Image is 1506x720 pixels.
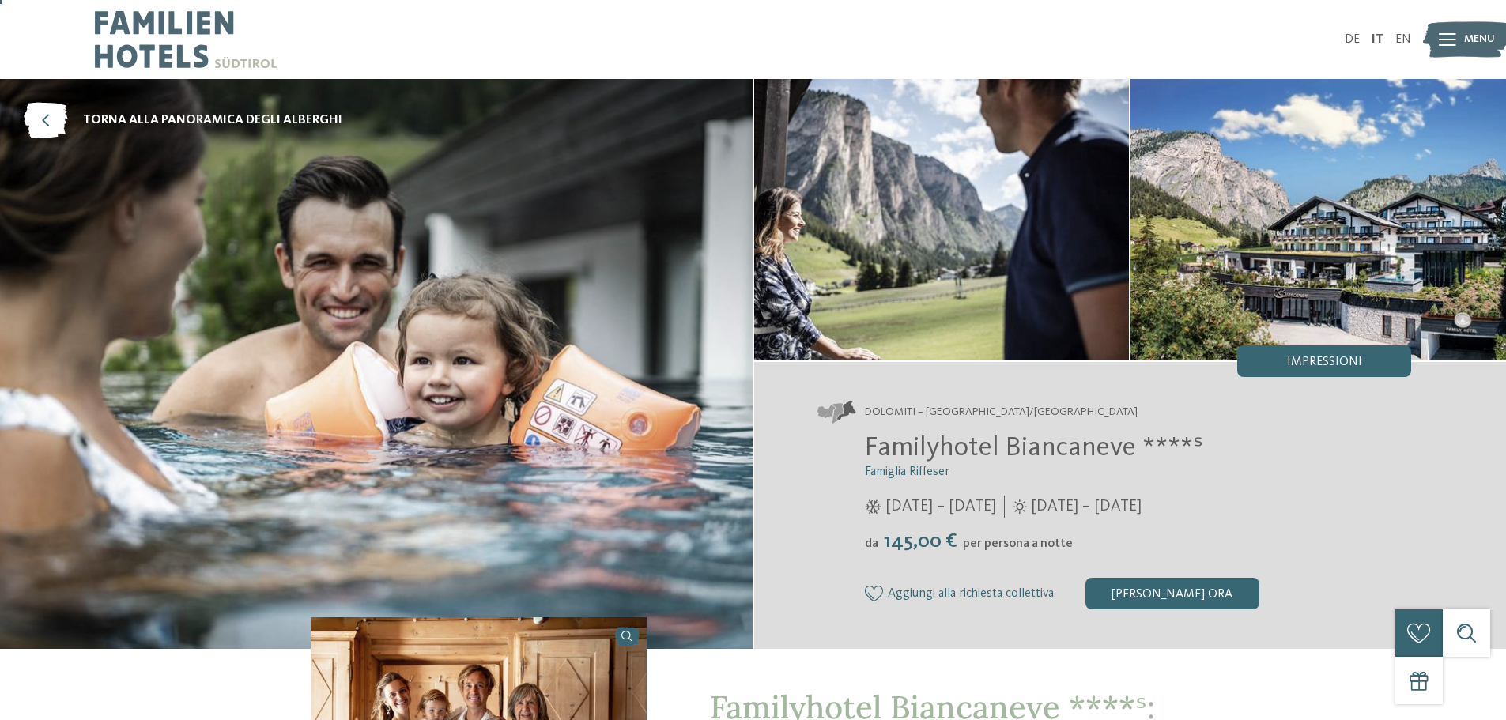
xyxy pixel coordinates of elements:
img: Il nostro family hotel a Selva: una vacanza da favola [754,79,1130,360]
div: [PERSON_NAME] ora [1085,578,1259,609]
span: [DATE] – [DATE] [1031,496,1142,518]
a: IT [1372,33,1383,46]
span: da [865,537,878,550]
span: 145,00 € [880,531,961,552]
a: EN [1395,33,1411,46]
i: Orari d'apertura estate [1013,499,1027,514]
span: Familyhotel Biancaneve ****ˢ [865,434,1203,462]
span: [DATE] – [DATE] [885,496,996,518]
i: Orari d'apertura inverno [865,499,881,514]
span: Dolomiti – [GEOGRAPHIC_DATA]/[GEOGRAPHIC_DATA] [865,405,1138,420]
span: Menu [1464,32,1495,47]
span: Famiglia Riffeser [865,466,949,478]
span: Impressioni [1287,356,1362,368]
span: per persona a notte [963,537,1073,550]
span: torna alla panoramica degli alberghi [83,111,342,129]
a: torna alla panoramica degli alberghi [24,103,342,138]
a: DE [1345,33,1360,46]
img: Il nostro family hotel a Selva: una vacanza da favola [1130,79,1506,360]
span: Aggiungi alla richiesta collettiva [888,587,1054,601]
